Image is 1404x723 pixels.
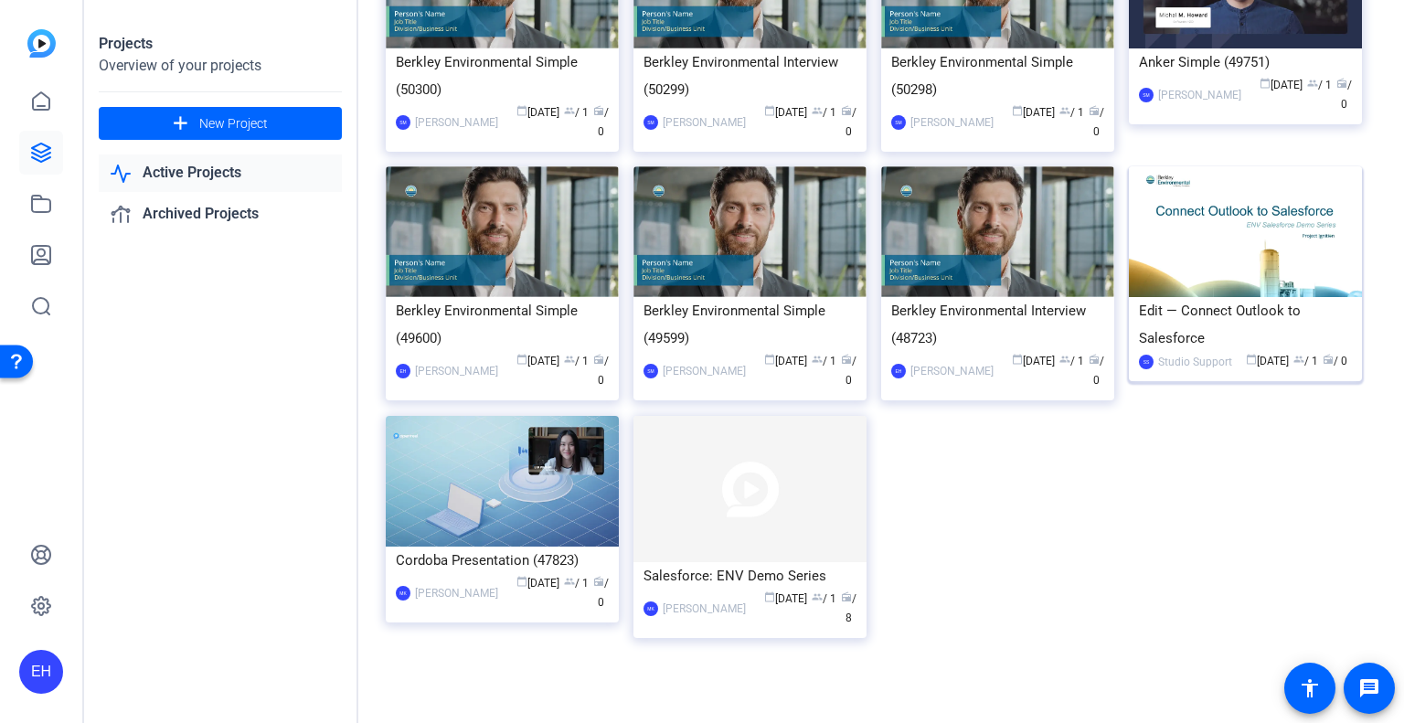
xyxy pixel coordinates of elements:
[1089,355,1104,387] span: / 0
[643,297,856,352] div: Berkley Environmental Simple (49599)
[1260,78,1271,89] span: calendar_today
[841,354,852,365] span: radio
[415,362,498,380] div: [PERSON_NAME]
[396,364,410,378] div: EH
[1299,677,1321,699] mat-icon: accessibility
[891,364,906,378] div: EH
[1307,79,1332,91] span: / 1
[891,115,906,130] div: SM
[812,105,823,116] span: group
[1323,355,1347,367] span: / 0
[564,354,575,365] span: group
[1246,355,1289,367] span: [DATE]
[99,154,342,192] a: Active Projects
[910,362,994,380] div: [PERSON_NAME]
[593,106,609,138] span: / 0
[1139,48,1352,76] div: Anker Simple (49751)
[564,576,575,587] span: group
[593,105,604,116] span: radio
[1089,106,1104,138] span: / 0
[1358,677,1380,699] mat-icon: message
[396,547,609,574] div: Cordoba Presentation (47823)
[396,297,609,352] div: Berkley Environmental Simple (49600)
[99,196,342,233] a: Archived Projects
[593,577,609,609] span: / 0
[516,576,527,587] span: calendar_today
[564,105,575,116] span: group
[812,592,836,605] span: / 1
[1307,78,1318,89] span: group
[99,107,342,140] button: New Project
[891,48,1104,103] div: Berkley Environmental Simple (50298)
[764,591,775,602] span: calendar_today
[1139,355,1154,369] div: SS
[643,562,856,590] div: Salesforce: ENV Demo Series
[891,297,1104,352] div: Berkley Environmental Interview (48723)
[1260,79,1303,91] span: [DATE]
[199,114,268,133] span: New Project
[1012,354,1023,365] span: calendar_today
[1336,79,1352,111] span: / 0
[812,106,836,119] span: / 1
[764,592,807,605] span: [DATE]
[643,364,658,378] div: SM
[1158,86,1241,104] div: [PERSON_NAME]
[99,55,342,77] div: Overview of your projects
[841,592,856,624] span: / 8
[841,591,852,602] span: radio
[396,586,410,601] div: MK
[516,354,527,365] span: calendar_today
[812,354,823,365] span: group
[764,105,775,116] span: calendar_today
[516,355,559,367] span: [DATE]
[643,115,658,130] div: SM
[1158,353,1232,371] div: Studio Support
[663,362,746,380] div: [PERSON_NAME]
[1089,354,1100,365] span: radio
[396,48,609,103] div: Berkley Environmental Simple (50300)
[396,115,410,130] div: SM
[1139,88,1154,102] div: SM
[812,355,836,367] span: / 1
[169,112,192,135] mat-icon: add
[99,33,342,55] div: Projects
[1059,354,1070,365] span: group
[415,584,498,602] div: [PERSON_NAME]
[1293,355,1318,367] span: / 1
[841,105,852,116] span: radio
[1089,105,1100,116] span: radio
[643,48,856,103] div: Berkley Environmental Interview (50299)
[564,355,589,367] span: / 1
[19,650,63,694] div: EH
[415,113,498,132] div: [PERSON_NAME]
[564,106,589,119] span: / 1
[841,106,856,138] span: / 0
[1012,105,1023,116] span: calendar_today
[1139,297,1352,352] div: Edit — Connect Outlook to Salesforce
[1323,354,1334,365] span: radio
[764,355,807,367] span: [DATE]
[593,354,604,365] span: radio
[593,355,609,387] span: / 0
[516,577,559,590] span: [DATE]
[663,113,746,132] div: [PERSON_NAME]
[910,113,994,132] div: [PERSON_NAME]
[516,106,559,119] span: [DATE]
[663,600,746,618] div: [PERSON_NAME]
[764,354,775,365] span: calendar_today
[1012,106,1055,119] span: [DATE]
[841,355,856,387] span: / 0
[564,577,589,590] span: / 1
[1012,355,1055,367] span: [DATE]
[516,105,527,116] span: calendar_today
[643,601,658,616] div: MK
[1293,354,1304,365] span: group
[764,106,807,119] span: [DATE]
[1059,105,1070,116] span: group
[1059,355,1084,367] span: / 1
[812,591,823,602] span: group
[1336,78,1347,89] span: radio
[593,576,604,587] span: radio
[1059,106,1084,119] span: / 1
[27,29,56,58] img: blue-gradient.svg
